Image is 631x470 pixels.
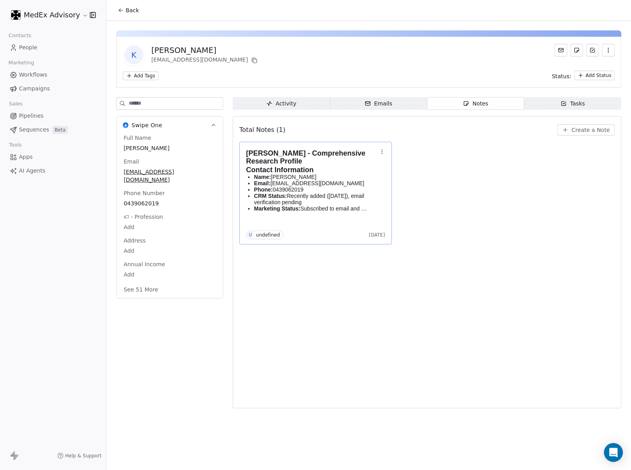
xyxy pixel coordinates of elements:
div: U [249,232,252,238]
button: MedEx Advisory [9,8,84,22]
button: Add Tags [123,71,158,80]
strong: Email: [254,180,271,186]
button: Swipe OneSwipe One [117,117,223,134]
span: Swipe One [132,121,162,129]
span: [EMAIL_ADDRESS][DOMAIN_NAME] [124,168,216,184]
span: Contacts [5,30,35,41]
span: People [19,43,38,52]
span: 0439062019 [124,199,216,207]
p: [EMAIL_ADDRESS][DOMAIN_NAME] [254,180,377,186]
button: See 51 More [119,282,163,297]
span: Workflows [19,71,47,79]
span: Help & Support [65,453,102,459]
span: Annual Income [122,260,167,268]
span: Email [122,158,141,165]
div: Tasks [561,100,585,108]
img: MEDEX-rounded%20corners-white%20on%20black.png [11,10,21,20]
a: Workflows [6,68,100,81]
span: Marketing [5,57,38,69]
button: Create a Note [558,124,615,135]
a: Apps [6,150,100,164]
span: Create a Note [572,126,610,134]
span: Beta [52,126,68,134]
span: Sales [6,98,26,110]
div: Emails [365,100,392,108]
h2: Contact Information [246,166,377,174]
strong: Name: [254,174,271,180]
a: People [6,41,100,54]
span: 🏷 - Profession [122,213,165,221]
span: Back [126,6,139,14]
a: AI Agents [6,164,100,177]
span: Add [124,223,216,231]
div: undefined [256,232,280,238]
h1: [PERSON_NAME] - Comprehensive Research Profile [246,149,377,165]
button: Back [113,3,144,17]
strong: CRM Status: [254,193,287,199]
span: Full Name [122,134,153,142]
span: Status: [552,72,571,80]
span: Total Notes (1) [239,125,285,135]
a: Campaigns [6,82,100,95]
button: Add Status [574,71,615,80]
strong: Marketing Status: [254,205,300,212]
span: Apps [19,153,33,161]
span: K [124,45,143,64]
p: 0439062019 [254,186,377,193]
div: Activity [266,100,296,108]
div: [EMAIL_ADDRESS][DOMAIN_NAME] [151,56,259,65]
span: MedEx Advisory [24,10,80,20]
span: Phone Number [122,189,166,197]
span: Sequences [19,126,49,134]
a: SequencesBeta [6,123,100,136]
div: [PERSON_NAME] [151,45,259,56]
div: Swipe OneSwipe One [117,134,223,298]
p: Subscribed to email and WhatsApp marketing [254,205,377,212]
span: [DATE] [369,232,385,238]
span: AI Agents [19,167,45,175]
span: Add [124,247,216,255]
a: Help & Support [57,453,102,459]
span: [PERSON_NAME] [124,144,216,152]
span: Tools [6,139,25,151]
span: Add [124,271,216,278]
a: Pipelines [6,109,100,122]
span: Pipelines [19,112,43,120]
strong: Phone: [254,186,273,193]
span: Address [122,237,147,244]
div: Open Intercom Messenger [604,443,623,462]
p: [PERSON_NAME] [254,174,377,180]
p: Recently added ([DATE]), email verification pending [254,193,377,205]
img: Swipe One [123,122,128,128]
span: Campaigns [19,85,50,93]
